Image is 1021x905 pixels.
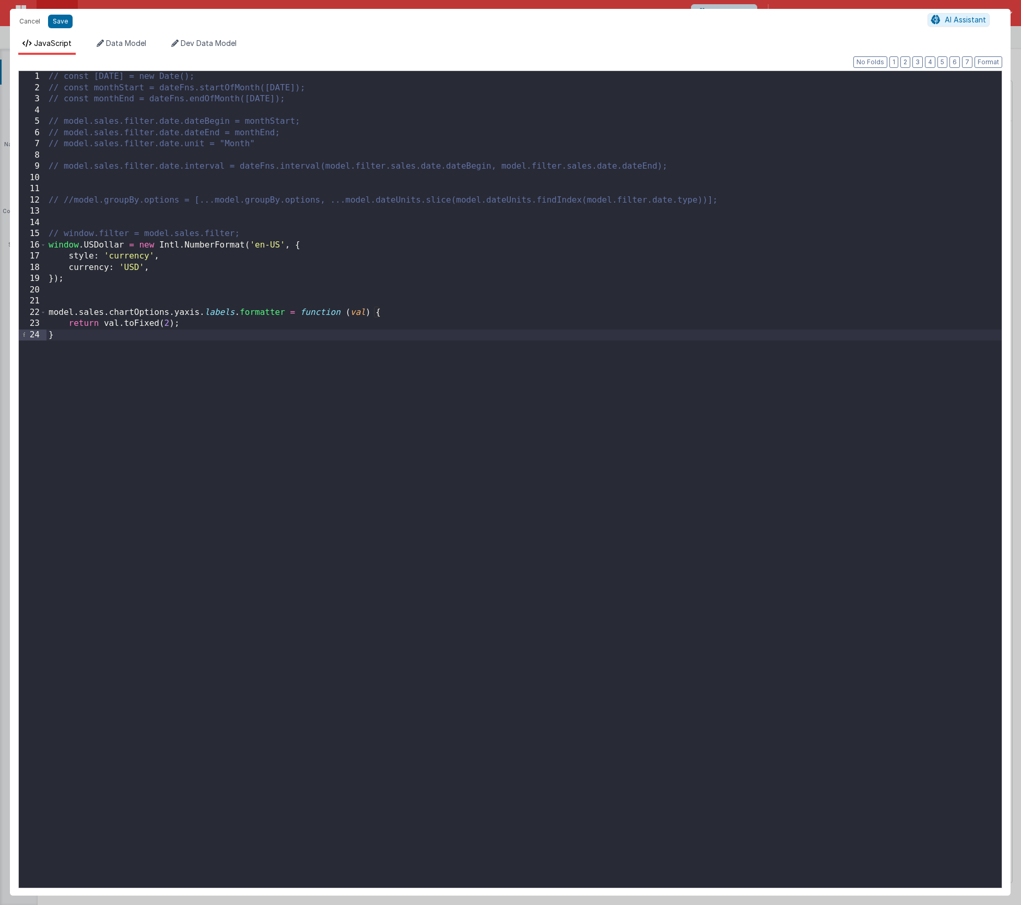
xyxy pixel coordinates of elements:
div: 24 [19,330,46,341]
button: 1 [889,56,898,68]
div: 4 [19,105,46,116]
div: 19 [19,273,46,285]
div: 14 [19,217,46,229]
span: JavaScript [34,39,72,48]
button: 3 [912,56,923,68]
button: Save [48,15,73,28]
div: 22 [19,307,46,319]
div: 15 [19,228,46,240]
div: 18 [19,262,46,274]
div: 6 [19,127,46,139]
button: No Folds [853,56,887,68]
div: 2 [19,83,46,94]
div: 13 [19,206,46,217]
div: 3 [19,93,46,105]
button: 4 [925,56,935,68]
div: 5 [19,116,46,127]
button: 2 [900,56,910,68]
button: 6 [949,56,960,68]
div: 23 [19,318,46,330]
div: 21 [19,296,46,307]
div: 10 [19,172,46,184]
div: 1 [19,71,46,83]
div: 8 [19,150,46,161]
button: 7 [962,56,972,68]
div: 17 [19,251,46,262]
span: AI Assistant [945,15,986,24]
div: 11 [19,183,46,195]
button: Format [975,56,1002,68]
div: 7 [19,138,46,150]
div: 12 [19,195,46,206]
span: Dev Data Model [181,39,237,48]
button: Cancel [14,14,45,29]
div: 9 [19,161,46,172]
button: 5 [937,56,947,68]
button: AI Assistant [928,13,990,27]
span: Data Model [106,39,146,48]
div: 20 [19,285,46,296]
div: 16 [19,240,46,251]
